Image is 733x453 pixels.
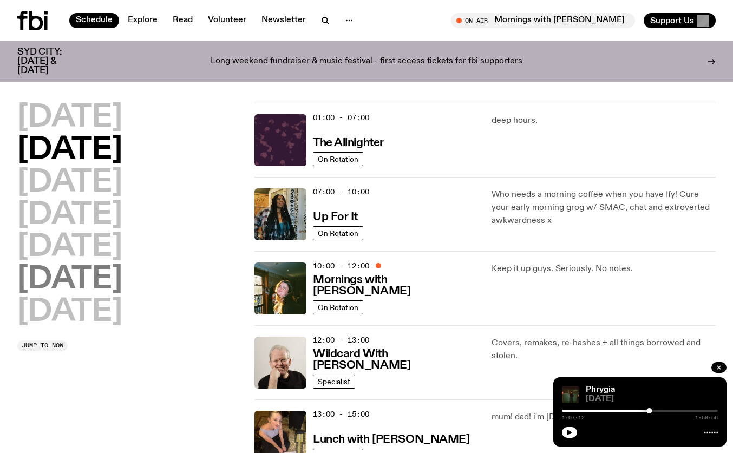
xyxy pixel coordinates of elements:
h3: The Allnighter [313,137,384,149]
a: The Allnighter [313,135,384,149]
span: 1:59:56 [695,415,718,421]
button: [DATE] [17,168,122,198]
img: A greeny-grainy film photo of Bela, John and Bindi at night. They are standing in a backyard on g... [562,386,579,403]
img: Freya smiles coyly as she poses for the image. [254,262,306,314]
a: On Rotation [313,226,363,240]
a: On Rotation [313,152,363,166]
button: [DATE] [17,200,122,231]
a: Explore [121,13,164,28]
p: Keep it up guys. Seriously. No notes. [492,262,716,275]
a: Wildcard With [PERSON_NAME] [313,346,479,371]
span: 07:00 - 10:00 [313,187,369,197]
a: Read [166,13,199,28]
button: Jump to now [17,340,68,351]
span: Support Us [650,16,694,25]
button: Support Us [644,13,716,28]
a: Mornings with [PERSON_NAME] [313,272,479,297]
p: Long weekend fundraiser & music festival - first access tickets for fbi supporters [211,57,522,67]
a: Volunteer [201,13,253,28]
a: Newsletter [255,13,312,28]
button: [DATE] [17,265,122,295]
button: [DATE] [17,232,122,262]
img: Ify - a Brown Skin girl with black braided twists, looking up to the side with her tongue stickin... [254,188,306,240]
a: Specialist [313,375,355,389]
span: 1:07:12 [562,415,585,421]
span: On Rotation [318,229,358,237]
span: 13:00 - 15:00 [313,409,369,419]
img: Stuart is smiling charmingly, wearing a black t-shirt against a stark white background. [254,337,306,389]
button: On AirMornings with [PERSON_NAME] // GLASS ANIMALS & [GEOGRAPHIC_DATA] [451,13,635,28]
button: [DATE] [17,297,122,327]
a: Phrygia [586,385,615,394]
span: 10:00 - 12:00 [313,261,369,271]
span: 12:00 - 13:00 [313,335,369,345]
h3: Mornings with [PERSON_NAME] [313,274,479,297]
span: Jump to now [22,343,63,349]
a: On Rotation [313,300,363,314]
p: Who needs a morning coffee when you have Ify! Cure your early morning grog w/ SMAC, chat and extr... [492,188,716,227]
a: Up For It [313,209,358,223]
h3: Lunch with [PERSON_NAME] [313,434,469,445]
span: [DATE] [586,395,718,403]
span: On Rotation [318,303,358,311]
button: [DATE] [17,103,122,133]
a: Schedule [69,13,119,28]
p: mum! dad! i'm [DATE] lunch! [492,411,716,424]
span: On Rotation [318,155,358,163]
button: [DATE] [17,135,122,166]
h3: Wildcard With [PERSON_NAME] [313,349,479,371]
h3: Up For It [313,212,358,223]
span: 01:00 - 07:00 [313,113,369,123]
h3: SYD CITY: [DATE] & [DATE] [17,48,87,75]
a: Lunch with [PERSON_NAME] [313,432,469,445]
p: Covers, remakes, re-hashes + all things borrowed and stolen. [492,337,716,363]
span: Specialist [318,377,350,385]
p: deep hours. [492,114,716,127]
